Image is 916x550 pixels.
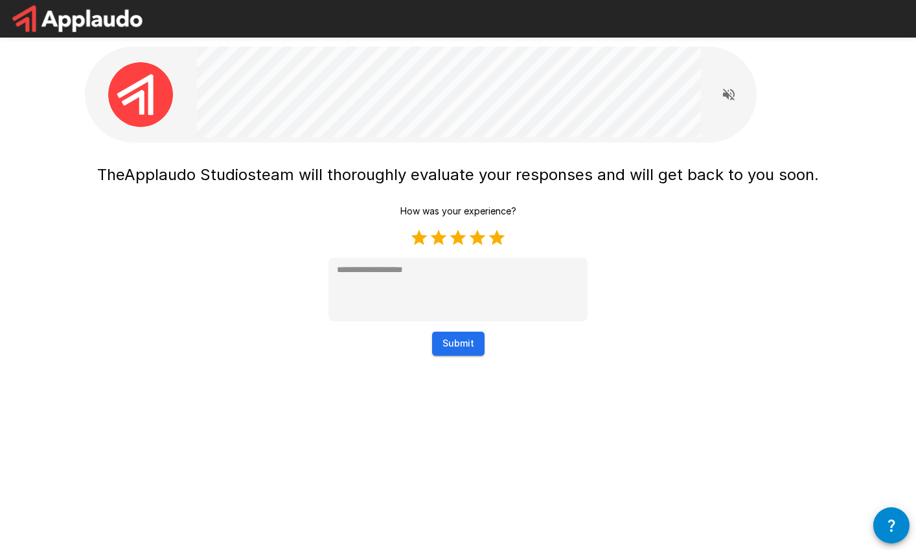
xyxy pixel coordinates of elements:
[124,165,256,184] span: Applaudo Studios
[256,165,819,184] span: team will thoroughly evaluate your responses and will get back to you soon.
[432,332,485,356] button: Submit
[400,205,516,218] p: How was your experience?
[716,82,742,108] button: Read questions aloud
[108,62,173,127] img: applaudo_avatar.png
[97,165,124,184] span: The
